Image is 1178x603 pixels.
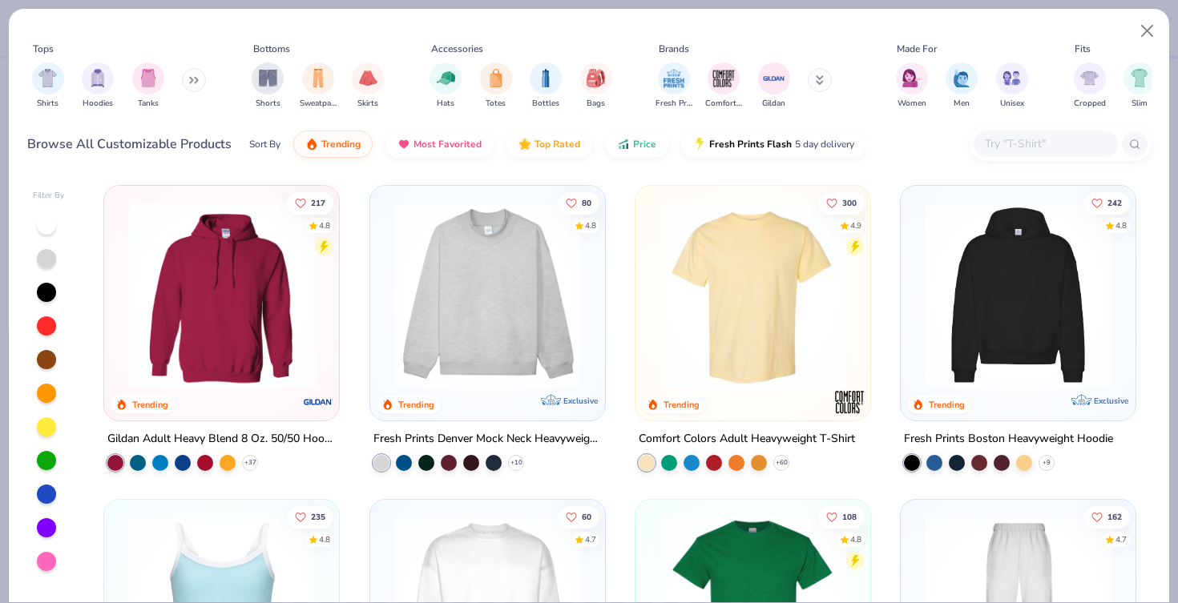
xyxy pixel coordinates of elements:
[311,513,325,521] span: 235
[1115,534,1127,546] div: 4.7
[656,98,692,110] span: Fresh Prints
[321,138,361,151] span: Trending
[587,69,604,87] img: Bags Image
[1107,199,1122,207] span: 242
[693,138,706,151] img: flash.gif
[818,506,865,529] button: Like
[1124,62,1156,110] button: filter button
[946,62,978,110] button: filter button
[896,62,928,110] button: filter button
[904,429,1113,449] div: Fresh Prints Boston Heavyweight Hoodie
[386,202,589,388] img: f5d85501-0dbb-4ee4-b115-c08fa3845d83
[319,219,330,231] div: 4.8
[287,506,333,529] button: Like
[414,138,482,151] span: Most Favorited
[1115,219,1127,231] div: 4.8
[253,42,290,56] div: Bottoms
[705,98,742,110] span: Comfort Colors
[659,42,689,56] div: Brands
[1094,396,1128,406] span: Exclusive
[38,69,57,87] img: Shirts Image
[518,138,531,151] img: TopRated.gif
[27,135,232,154] div: Browse All Customizable Products
[1074,62,1106,110] div: filter for Cropped
[82,62,114,110] button: filter button
[589,202,792,388] img: a90f7c54-8796-4cb2-9d6e-4e9644cfe0fe
[898,98,926,110] span: Women
[480,62,512,110] div: filter for Totes
[656,62,692,110] button: filter button
[437,98,454,110] span: Hats
[842,513,857,521] span: 108
[107,429,336,449] div: Gildan Adult Heavy Blend 8 Oz. 50/50 Hooded Sweatshirt
[430,62,462,110] button: filter button
[652,202,854,388] img: 029b8af0-80e6-406f-9fdc-fdf898547912
[1080,69,1099,87] img: Cropped Image
[359,69,377,87] img: Skirts Image
[32,62,64,110] div: filter for Shirts
[1000,98,1024,110] span: Unisex
[303,386,335,418] img: Gildan logo
[1074,62,1106,110] button: filter button
[1083,506,1130,529] button: Like
[385,131,494,158] button: Most Favorited
[584,534,595,546] div: 4.7
[259,69,277,87] img: Shorts Image
[580,62,612,110] div: filter for Bags
[530,62,562,110] button: filter button
[587,98,605,110] span: Bags
[633,138,656,151] span: Price
[535,138,580,151] span: Top Rated
[287,191,333,214] button: Like
[249,137,280,151] div: Sort By
[1074,98,1106,110] span: Cropped
[256,98,280,110] span: Shorts
[946,62,978,110] div: filter for Men
[842,199,857,207] span: 300
[818,191,865,214] button: Like
[300,98,337,110] span: Sweatpants
[311,199,325,207] span: 217
[309,69,327,87] img: Sweatpants Image
[656,62,692,110] div: filter for Fresh Prints
[605,131,668,158] button: Price
[896,62,928,110] div: filter for Women
[120,202,323,388] img: 01756b78-01f6-4cc6-8d8a-3c30c1a0c8ac
[712,66,736,90] img: Comfort Colors Image
[953,69,970,87] img: Men Image
[305,138,318,151] img: trending.gif
[32,62,64,110] button: filter button
[581,513,591,521] span: 60
[1132,16,1163,46] button: Close
[352,62,384,110] button: filter button
[833,386,865,418] img: Comfort Colors logo
[430,62,462,110] div: filter for Hats
[293,131,373,158] button: Trending
[437,69,455,87] img: Hats Image
[37,98,58,110] span: Shirts
[563,396,598,406] span: Exclusive
[850,534,861,546] div: 4.8
[132,62,164,110] button: filter button
[854,202,1057,388] img: e55d29c3-c55d-459c-bfd9-9b1c499ab3c6
[397,138,410,151] img: most_fav.gif
[954,98,970,110] span: Men
[639,429,855,449] div: Comfort Colors Adult Heavyweight T-Shirt
[506,131,592,158] button: Top Rated
[1043,458,1051,468] span: + 9
[1124,62,1156,110] div: filter for Slim
[996,62,1028,110] div: filter for Unisex
[1107,513,1122,521] span: 162
[681,131,866,158] button: Fresh Prints Flash5 day delivery
[480,62,512,110] button: filter button
[530,62,562,110] div: filter for Bottles
[537,69,555,87] img: Bottles Image
[532,98,559,110] span: Bottles
[1083,191,1130,214] button: Like
[917,202,1120,388] img: 91acfc32-fd48-4d6b-bdad-a4c1a30ac3fc
[705,62,742,110] div: filter for Comfort Colors
[584,219,595,231] div: 4.8
[138,98,159,110] span: Tanks
[705,62,742,110] button: filter button
[758,62,790,110] div: filter for Gildan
